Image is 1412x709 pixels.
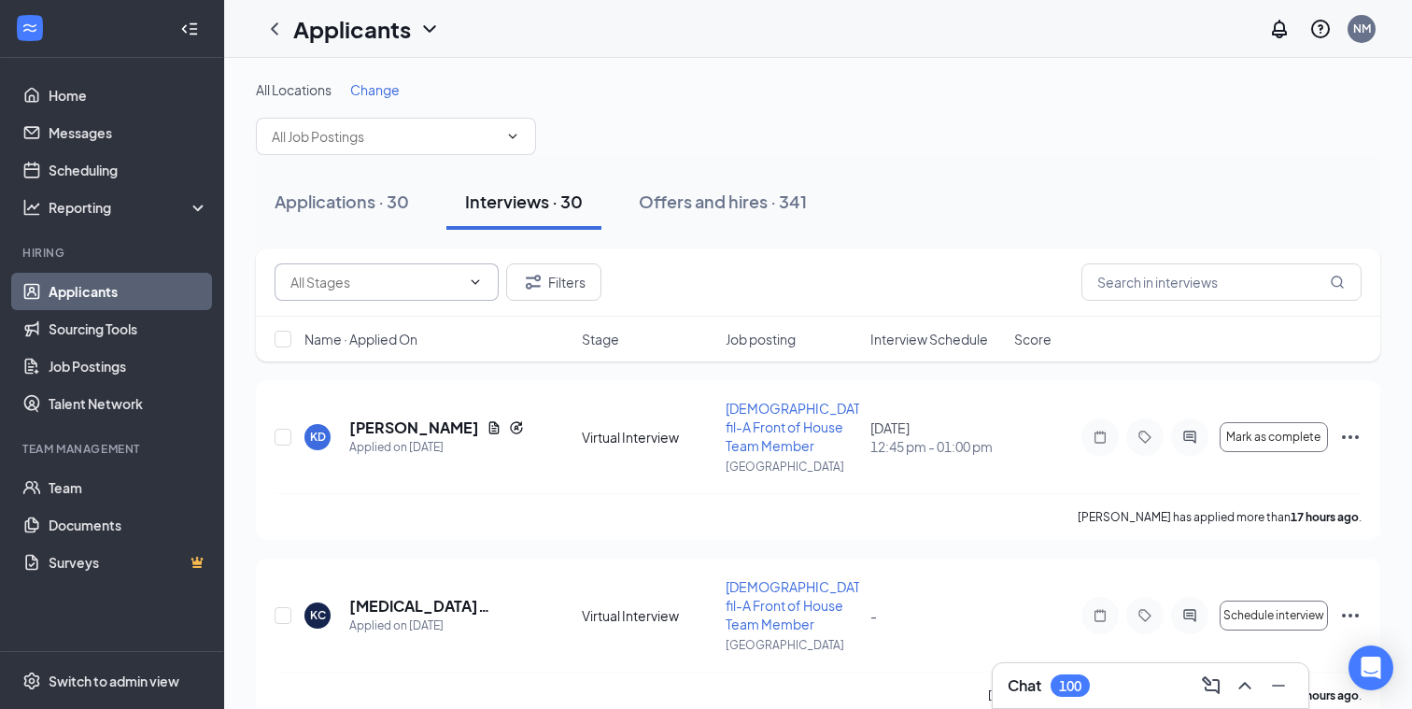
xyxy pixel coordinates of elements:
div: Open Intercom Messenger [1348,645,1393,690]
a: Talent Network [49,385,208,422]
h1: Applicants [293,13,411,45]
svg: WorkstreamLogo [21,19,39,37]
span: 12:45 pm - 01:00 pm [870,437,1003,456]
input: All Stages [290,272,460,292]
div: Team Management [22,441,205,457]
svg: Note [1089,608,1111,623]
span: Mark as complete [1226,431,1320,444]
p: [MEDICAL_DATA][PERSON_NAME] has applied more than . [988,688,1362,703]
div: Virtual Interview [582,428,714,447]
div: Virtual Interview [582,606,714,625]
svg: ChevronDown [468,275,483,290]
button: ComposeMessage [1196,671,1226,701]
svg: ChevronDown [505,129,520,144]
div: Applications · 30 [275,190,409,213]
svg: ActiveChat [1179,430,1201,445]
button: Minimize [1264,671,1293,701]
svg: Ellipses [1339,604,1362,627]
button: ChevronUp [1230,671,1260,701]
svg: ChevronDown [418,18,441,40]
div: Reporting [49,198,209,217]
h3: Chat [1008,675,1041,696]
span: Stage [582,330,619,348]
span: All Locations [256,81,332,98]
svg: QuestionInfo [1309,18,1332,40]
button: Schedule interview [1220,601,1328,631]
p: [PERSON_NAME] has applied more than . [1078,509,1362,525]
span: Score [1014,330,1052,348]
svg: ActiveChat [1179,608,1201,623]
div: [DATE] [870,418,1003,456]
b: 17 hours ago [1291,510,1359,524]
svg: Settings [22,672,41,690]
svg: Tag [1134,430,1156,445]
a: SurveysCrown [49,544,208,581]
div: KD [310,429,326,445]
span: - [870,607,877,624]
span: Name · Applied On [304,330,417,348]
svg: Ellipses [1339,426,1362,448]
svg: Notifications [1268,18,1291,40]
input: All Job Postings [272,126,498,147]
button: Mark as complete [1220,422,1328,452]
svg: Note [1089,430,1111,445]
span: Change [350,81,400,98]
span: Interview Schedule [870,330,988,348]
a: Applicants [49,273,208,310]
svg: ChevronLeft [263,18,286,40]
p: [GEOGRAPHIC_DATA] [726,459,858,475]
svg: MagnifyingGlass [1330,275,1345,290]
span: [DEMOGRAPHIC_DATA]-fil-A Front of House Team Member [726,400,878,454]
svg: Document [487,420,501,435]
svg: Analysis [22,198,41,217]
a: Messages [49,114,208,151]
div: Switch to admin view [49,672,179,690]
div: Offers and hires · 341 [639,190,807,213]
div: Interviews · 30 [465,190,583,213]
svg: Reapply [509,420,524,435]
span: Job posting [726,330,796,348]
div: NM [1353,21,1371,36]
h5: [PERSON_NAME] [349,418,479,438]
div: Hiring [22,245,205,261]
svg: Collapse [180,20,199,38]
div: Applied on [DATE] [349,438,524,457]
svg: Filter [522,271,544,293]
a: Sourcing Tools [49,310,208,347]
svg: Minimize [1267,674,1290,697]
span: Schedule interview [1223,609,1324,622]
svg: ComposeMessage [1200,674,1222,697]
a: Home [49,77,208,114]
a: Scheduling [49,151,208,189]
input: Search in interviews [1081,263,1362,301]
a: Job Postings [49,347,208,385]
div: KC [310,607,326,623]
div: Applied on [DATE] [349,617,531,635]
div: 100 [1059,678,1081,694]
b: 18 hours ago [1291,688,1359,702]
svg: ChevronUp [1234,674,1256,697]
p: [GEOGRAPHIC_DATA] [726,637,858,653]
span: [DEMOGRAPHIC_DATA]-fil-A Front of House Team Member [726,578,878,632]
a: Team [49,469,208,506]
a: Documents [49,506,208,544]
button: Filter Filters [506,263,601,301]
svg: Tag [1134,608,1156,623]
h5: [MEDICAL_DATA][PERSON_NAME] [349,596,531,617]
